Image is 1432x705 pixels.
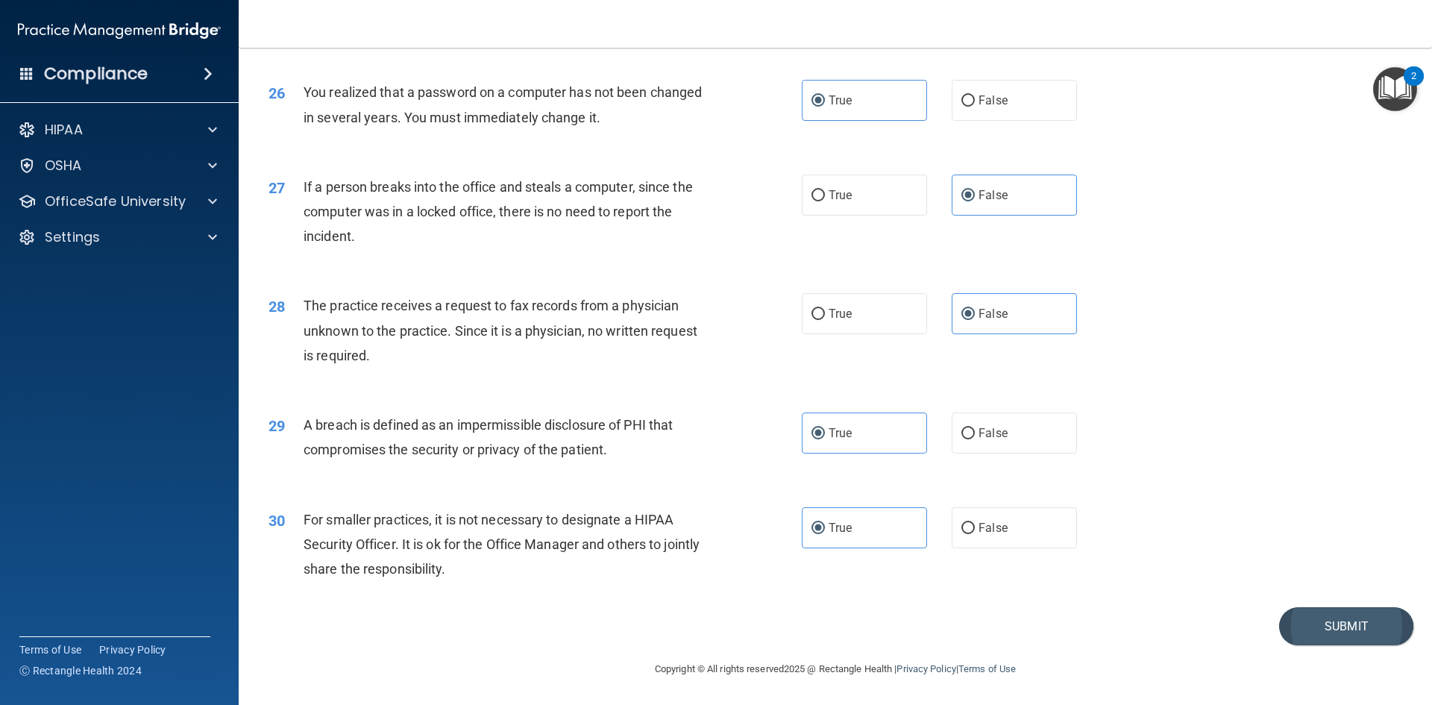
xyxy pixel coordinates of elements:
span: False [979,188,1008,202]
p: HIPAA [45,121,83,139]
span: 28 [268,298,285,316]
a: Terms of Use [19,642,81,657]
a: HIPAA [18,121,217,139]
button: Submit [1279,607,1413,645]
input: True [811,95,825,107]
input: False [961,309,975,320]
input: True [811,523,825,534]
p: Settings [45,228,100,246]
p: OfficeSafe University [45,192,186,210]
input: False [961,95,975,107]
p: OSHA [45,157,82,175]
a: Settings [18,228,217,246]
a: Privacy Policy [896,663,955,674]
span: True [829,307,852,321]
span: A breach is defined as an impermissible disclosure of PHI that compromises the security or privac... [304,417,673,457]
span: 30 [268,512,285,530]
input: True [811,428,825,439]
span: If a person breaks into the office and steals a computer, since the computer was in a locked offi... [304,179,693,244]
span: False [979,426,1008,440]
span: 26 [268,84,285,102]
span: True [829,188,852,202]
span: True [829,93,852,107]
span: False [979,93,1008,107]
span: The practice receives a request to fax records from a physician unknown to the practice. Since it... [304,298,697,363]
span: True [829,426,852,440]
div: Copyright © All rights reserved 2025 @ Rectangle Health | | [563,645,1108,693]
span: True [829,521,852,535]
span: 29 [268,417,285,435]
a: OfficeSafe University [18,192,217,210]
span: 27 [268,179,285,197]
input: False [961,428,975,439]
span: Ⓒ Rectangle Health 2024 [19,663,142,678]
input: True [811,190,825,201]
input: False [961,523,975,534]
input: False [961,190,975,201]
h4: Compliance [44,63,148,84]
a: Terms of Use [958,663,1016,674]
img: PMB logo [18,16,221,46]
span: False [979,521,1008,535]
span: You realized that a password on a computer has not been changed in several years. You must immedi... [304,84,702,125]
button: Open Resource Center, 2 new notifications [1373,67,1417,111]
a: Privacy Policy [99,642,166,657]
span: False [979,307,1008,321]
div: 2 [1411,76,1416,95]
a: OSHA [18,157,217,175]
input: True [811,309,825,320]
span: For smaller practices, it is not necessary to designate a HIPAA Security Officer. It is ok for th... [304,512,700,577]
